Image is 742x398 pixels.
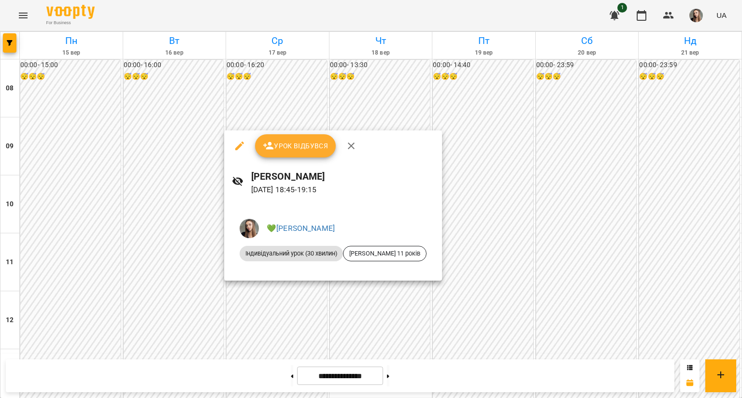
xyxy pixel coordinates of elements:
button: Урок відбувся [255,134,336,157]
a: 💚[PERSON_NAME] [267,224,335,233]
span: Урок відбувся [263,140,328,152]
h6: [PERSON_NAME] [251,169,434,184]
span: [PERSON_NAME] 11 років [343,249,426,258]
span: Індивідуальний урок (30 хвилин) [240,249,343,258]
p: [DATE] 18:45 - 19:15 [251,184,434,196]
img: 6616469b542043e9b9ce361bc48015fd.jpeg [240,219,259,238]
div: [PERSON_NAME] 11 років [343,246,427,261]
